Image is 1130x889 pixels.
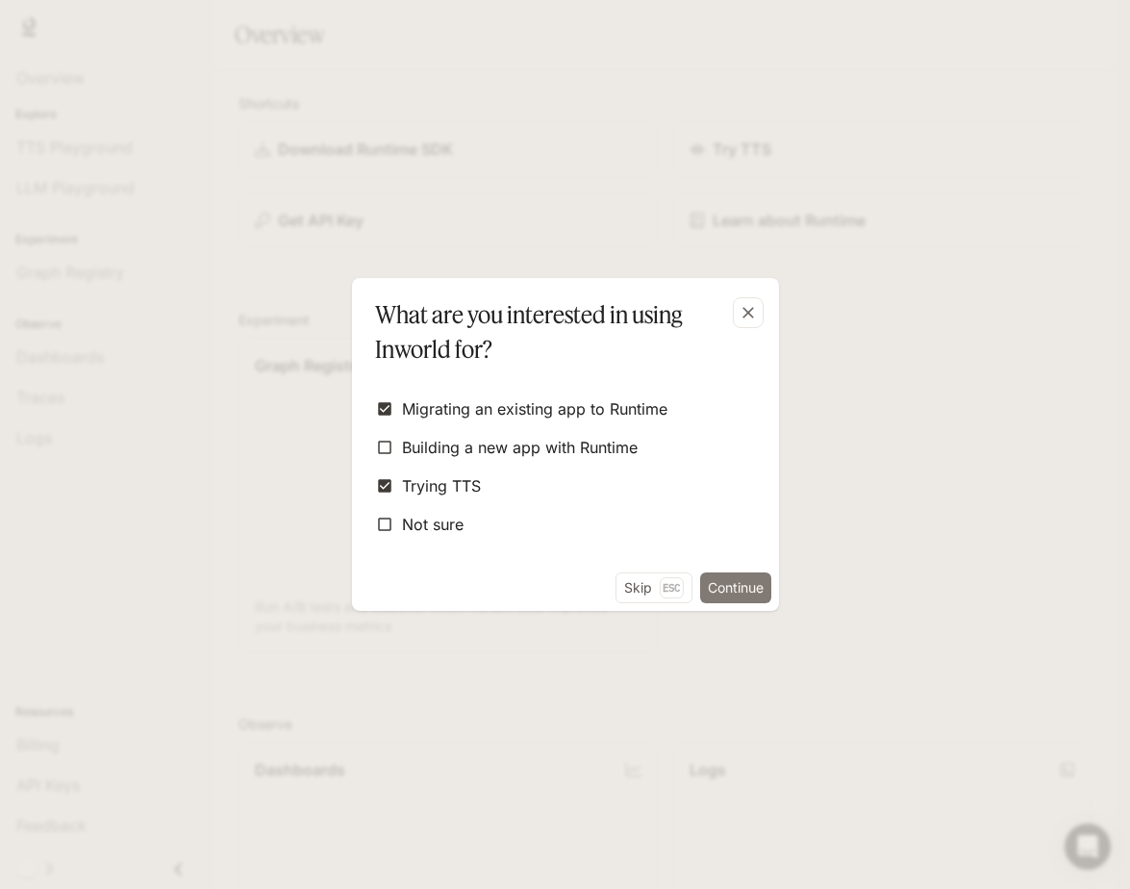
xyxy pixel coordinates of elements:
button: SkipEsc [615,572,692,603]
span: Building a new app with Runtime [402,436,638,459]
button: Continue [700,572,771,603]
p: What are you interested in using Inworld for? [375,297,748,367]
span: Not sure [402,513,464,536]
span: Trying TTS [402,474,481,497]
span: Migrating an existing app to Runtime [402,397,667,420]
p: Esc [660,577,684,598]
